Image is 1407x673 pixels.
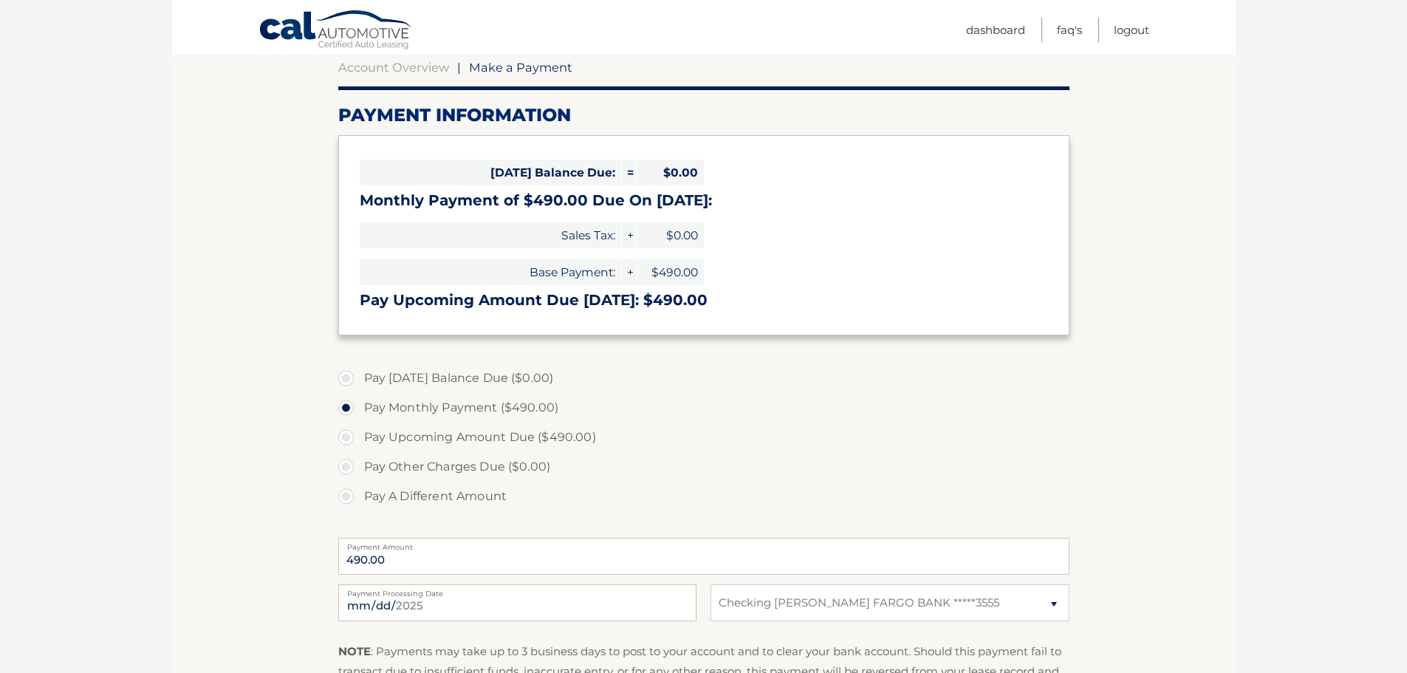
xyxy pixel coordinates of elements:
[338,584,696,621] input: Payment Date
[338,538,1069,575] input: Payment Amount
[338,363,1069,393] label: Pay [DATE] Balance Due ($0.00)
[360,259,621,285] span: Base Payment:
[469,60,572,75] span: Make a Payment
[338,584,696,596] label: Payment Processing Date
[1114,18,1149,42] a: Logout
[637,259,704,285] span: $490.00
[622,222,637,248] span: +
[360,222,621,248] span: Sales Tax:
[622,259,637,285] span: +
[338,423,1069,452] label: Pay Upcoming Amount Due ($490.00)
[360,191,1048,210] h3: Monthly Payment of $490.00 Due On [DATE]:
[360,291,1048,310] h3: Pay Upcoming Amount Due [DATE]: $490.00
[966,18,1025,42] a: Dashboard
[338,538,1069,550] label: Payment Amount
[338,393,1069,423] label: Pay Monthly Payment ($490.00)
[360,160,621,185] span: [DATE] Balance Due:
[637,160,704,185] span: $0.00
[338,644,371,658] strong: NOTE
[259,10,414,52] a: Cal Automotive
[457,60,461,75] span: |
[338,104,1069,126] h2: Payment Information
[338,482,1069,511] label: Pay A Different Amount
[637,222,704,248] span: $0.00
[338,452,1069,482] label: Pay Other Charges Due ($0.00)
[1057,18,1082,42] a: FAQ's
[622,160,637,185] span: =
[338,60,449,75] a: Account Overview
